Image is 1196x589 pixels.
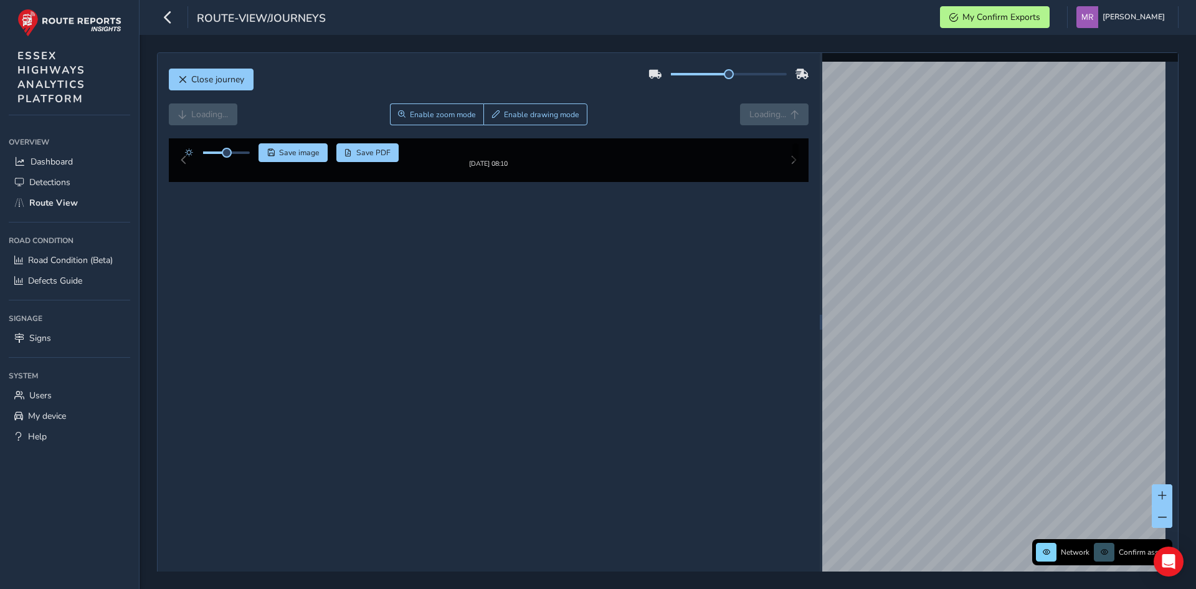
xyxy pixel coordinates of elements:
[940,6,1050,28] button: My Confirm Exports
[259,143,328,162] button: Save
[191,74,244,85] span: Close journey
[1154,547,1184,577] div: Open Intercom Messenger
[9,328,130,348] a: Signs
[9,172,130,193] a: Detections
[450,157,526,169] img: Thumbnail frame
[29,332,51,344] span: Signs
[28,431,47,443] span: Help
[279,148,320,158] span: Save image
[169,69,254,90] button: Close journey
[28,254,113,266] span: Road Condition (Beta)
[9,250,130,271] a: Road Condition (Beta)
[28,275,82,287] span: Defects Guide
[9,385,130,406] a: Users
[29,197,78,209] span: Route View
[28,410,66,422] span: My device
[483,103,587,125] button: Draw
[962,11,1040,23] span: My Confirm Exports
[410,110,476,120] span: Enable zoom mode
[17,49,85,106] span: ESSEX HIGHWAYS ANALYTICS PLATFORM
[9,151,130,172] a: Dashboard
[9,231,130,250] div: Road Condition
[1103,6,1165,28] span: [PERSON_NAME]
[1119,547,1169,557] span: Confirm assets
[9,406,130,426] a: My device
[336,143,399,162] button: PDF
[450,169,526,178] div: [DATE] 08:10
[1061,547,1089,557] span: Network
[9,193,130,213] a: Route View
[9,133,130,151] div: Overview
[9,366,130,385] div: System
[1076,6,1098,28] img: diamond-layout
[9,271,130,291] a: Defects Guide
[504,110,579,120] span: Enable drawing mode
[197,11,326,28] span: route-view/journeys
[9,309,130,328] div: Signage
[29,176,70,188] span: Detections
[29,390,52,401] span: Users
[1076,6,1169,28] button: [PERSON_NAME]
[9,426,130,447] a: Help
[31,156,73,168] span: Dashboard
[390,103,484,125] button: Zoom
[17,9,121,37] img: rr logo
[356,148,391,158] span: Save PDF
